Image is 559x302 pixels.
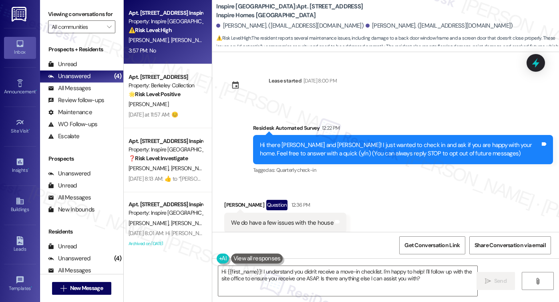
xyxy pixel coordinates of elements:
span: [PERSON_NAME] [171,219,211,227]
div: Prospects + Residents [40,45,123,54]
span: • [31,284,32,290]
div: Apt. [STREET_ADDRESS] Inspire Homes [GEOGRAPHIC_DATA] [129,137,203,145]
div: Property: Berkeley Collection [129,81,203,90]
span: • [36,88,37,93]
div: We do have a few issues with the house [231,219,334,227]
div: Property: Inspire [GEOGRAPHIC_DATA] [129,17,203,26]
div: Unread [48,181,77,190]
a: Site Visit • [4,116,36,137]
span: [PERSON_NAME] [129,36,171,44]
div: Residents [40,228,123,236]
label: Viewing conversations for [48,8,115,20]
a: Inbox [4,37,36,58]
div: [DATE] 8:00 PM [302,77,337,85]
div: (4) [112,252,124,265]
div: Escalate [48,132,79,141]
a: Templates • [4,273,36,295]
button: Share Conversation via email [469,236,551,254]
div: Maintenance [48,108,92,117]
i:  [535,278,541,284]
div: 3:57 PM: No [129,47,156,54]
strong: 🌟 Risk Level: Positive [129,91,180,98]
div: Lease started [269,77,302,85]
textarea: Hi {{first_name}}! I understand you didn't receive a move-in checklist. I'm happy to help! I'll f... [218,266,477,296]
span: [PERSON_NAME] [129,101,169,108]
button: Send [477,272,515,290]
button: New Message [52,282,111,295]
span: Send [494,277,507,285]
div: Property: Inspire [GEOGRAPHIC_DATA] [129,209,203,217]
div: [PERSON_NAME]. ([EMAIL_ADDRESS][DOMAIN_NAME]) [366,22,513,30]
div: Review follow-ups [48,96,104,105]
div: Unanswered [48,254,90,263]
a: Insights • [4,155,36,177]
strong: ⚠️ Risk Level: High [129,26,172,34]
div: [PERSON_NAME] [224,200,346,213]
img: ResiDesk Logo [12,7,28,22]
div: Apt. [STREET_ADDRESS] [129,73,203,81]
div: Unread [48,60,77,68]
div: Apt. [STREET_ADDRESS] Inspire Homes [GEOGRAPHIC_DATA] [129,200,203,209]
div: WO Follow-ups [48,120,97,129]
span: [PERSON_NAME] [171,36,211,44]
b: Inspire [GEOGRAPHIC_DATA]: Apt. [STREET_ADDRESS] Inspire Homes [GEOGRAPHIC_DATA] [216,2,376,20]
a: Buildings [4,194,36,216]
div: [DATE] at 11:57 AM: 😊 [129,111,178,118]
span: [PERSON_NAME] [129,165,171,172]
strong: ⚠️ Risk Level: High [216,35,251,41]
div: [PERSON_NAME]. ([EMAIL_ADDRESS][DOMAIN_NAME]) [216,22,364,30]
div: New Inbounds [48,205,95,214]
div: Apt. [STREET_ADDRESS] Inspire Homes [GEOGRAPHIC_DATA] [129,9,203,17]
div: Tagged as: [253,164,553,176]
div: Unanswered [48,72,90,81]
button: Get Conversation Link [399,236,465,254]
div: Question [266,200,288,210]
i:  [107,24,111,30]
a: Leads [4,234,36,256]
input: All communities [52,20,103,33]
i:  [485,278,491,284]
div: (4) [112,70,124,83]
i:  [60,285,66,292]
div: Unread [48,242,77,251]
span: • [29,127,30,133]
div: Archived on [DATE] [128,239,203,249]
span: [PERSON_NAME] [171,165,213,172]
span: New Message [70,284,103,292]
div: Property: Inspire [GEOGRAPHIC_DATA] [129,145,203,154]
strong: ❓ Risk Level: Investigate [129,155,188,162]
span: : The resident reports several maintenance issues, including damage to a back door window frame a... [216,34,559,68]
span: Share Conversation via email [475,241,546,250]
div: All Messages [48,266,91,275]
div: Unanswered [48,169,90,178]
div: All Messages [48,84,91,93]
div: Residesk Automated Survey [253,124,553,135]
span: [PERSON_NAME] [129,219,171,227]
span: Get Conversation Link [404,241,460,250]
span: Quarterly check-in [276,167,316,173]
div: Prospects [40,155,123,163]
span: • [28,166,29,172]
div: Hi there [PERSON_NAME] and [PERSON_NAME]! I just wanted to check in and ask if you are happy with... [260,141,540,158]
div: All Messages [48,193,91,202]
div: 12:36 PM [290,201,310,209]
div: 12:22 PM [320,124,340,132]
